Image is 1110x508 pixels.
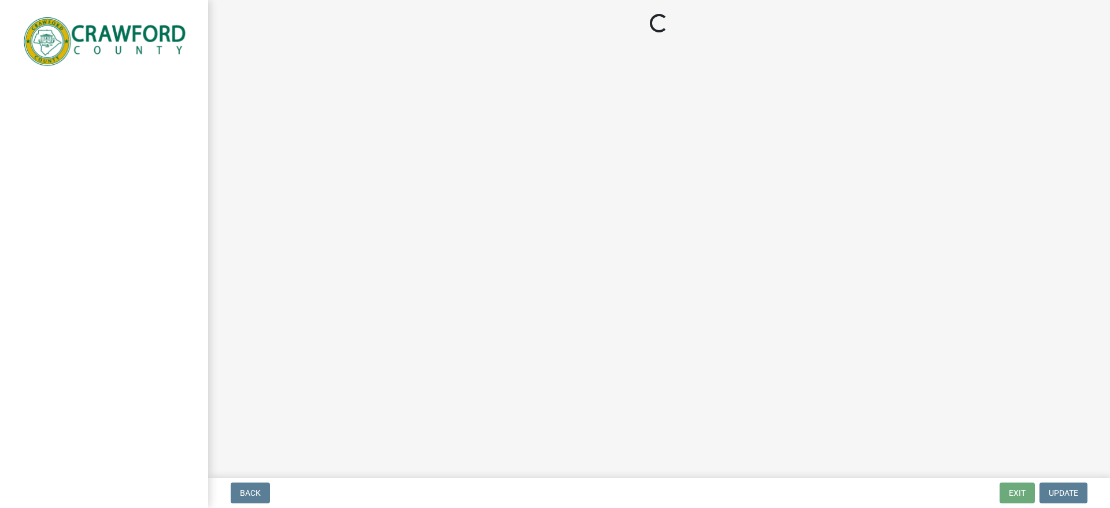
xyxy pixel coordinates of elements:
span: Update [1049,488,1078,498]
button: Update [1039,483,1087,503]
button: Exit [1000,483,1035,503]
img: Crawford County, Georgia [23,12,190,71]
button: Back [231,483,270,503]
span: Back [240,488,261,498]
